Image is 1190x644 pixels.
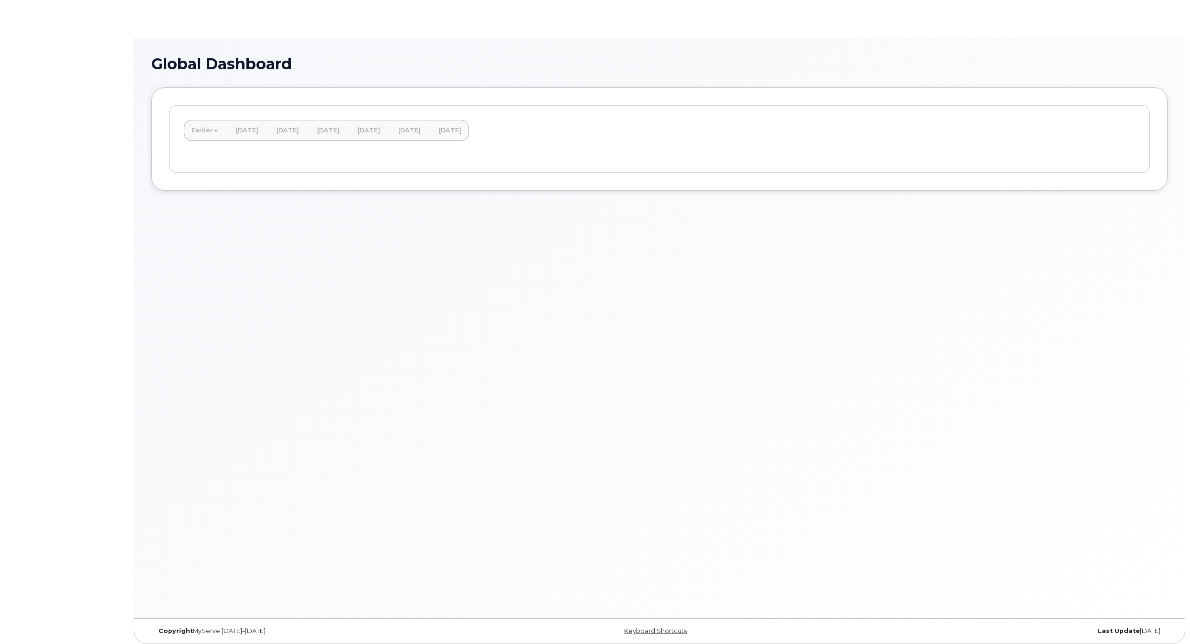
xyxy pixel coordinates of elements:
a: Earlier [184,120,225,141]
div: [DATE] [829,627,1168,635]
a: Keyboard Shortcuts [624,627,687,634]
a: [DATE] [309,120,347,141]
a: [DATE] [391,120,428,141]
a: [DATE] [431,120,469,141]
a: [DATE] [228,120,266,141]
strong: Copyright [159,627,193,634]
strong: Last Update [1098,627,1140,634]
a: [DATE] [269,120,307,141]
a: [DATE] [350,120,388,141]
div: MyServe [DATE]–[DATE] [151,627,490,635]
h1: Global Dashboard [151,55,1168,72]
